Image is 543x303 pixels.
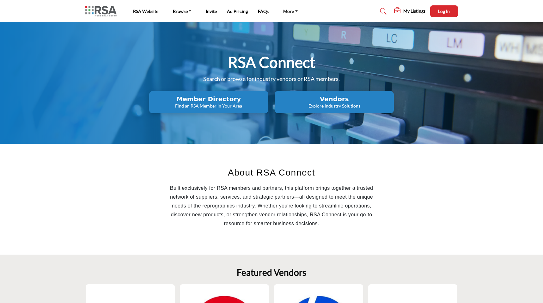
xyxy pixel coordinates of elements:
[149,91,268,113] button: Member Directory Find an RSA Member in Your Area
[203,75,340,82] span: Search or browse for industry vendors or RSA members.
[430,5,458,17] button: Log In
[163,184,381,228] p: Built exclusively for RSA members and partners, this platform brings together a trusted network o...
[163,166,381,179] h2: About RSA Connect
[403,8,425,14] h5: My Listings
[258,9,269,14] a: FAQs
[85,6,120,16] img: Site Logo
[168,7,196,16] a: Browse
[227,9,248,14] a: Ad Pricing
[394,8,425,15] div: My Listings
[277,103,392,109] p: Explore Industry Solutions
[275,91,394,113] button: Vendors Explore Industry Solutions
[133,9,158,14] a: RSA Website
[279,7,302,16] a: More
[237,267,306,278] h2: Featured Vendors
[277,95,392,103] h2: Vendors
[374,6,391,16] a: Search
[228,53,315,72] h1: RSA Connect
[438,9,450,14] span: Log In
[151,95,266,103] h2: Member Directory
[206,9,217,14] a: Invite
[151,103,266,109] p: Find an RSA Member in Your Area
